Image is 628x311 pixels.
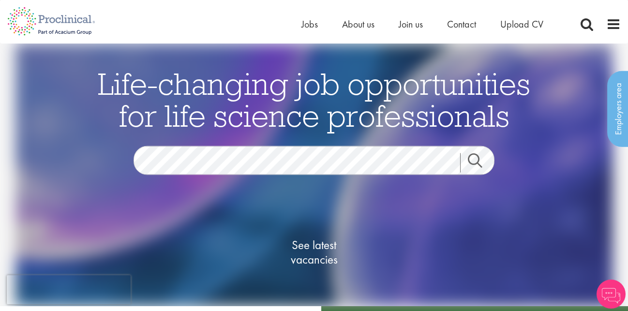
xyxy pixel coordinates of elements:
iframe: reCAPTCHA [7,275,131,304]
a: Join us [399,18,423,30]
span: Life-changing job opportunities for life science professionals [98,64,530,134]
a: About us [342,18,374,30]
a: Jobs [301,18,318,30]
img: Chatbot [597,280,626,309]
a: Upload CV [500,18,543,30]
a: Contact [447,18,476,30]
a: Job search submit button [460,153,502,172]
a: See latestvacancies [266,199,362,305]
span: See latest vacancies [266,237,362,267]
img: candidate home [15,44,613,306]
